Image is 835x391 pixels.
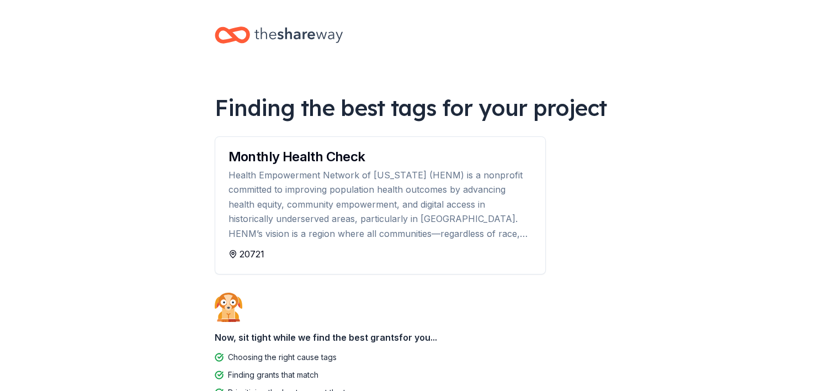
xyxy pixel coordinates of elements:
div: Finding grants that match [228,368,318,382]
div: Monthly Health Check [228,150,532,163]
div: Health Empowerment Network of [US_STATE] (HENM) is a nonprofit committed to improving population ... [228,168,532,241]
div: Finding the best tags for your project [215,92,621,123]
div: 20721 [228,247,532,261]
div: Choosing the right cause tags [228,351,337,364]
img: Dog waiting patiently [215,292,242,322]
div: Now, sit tight while we find the best grants for you... [215,326,621,348]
